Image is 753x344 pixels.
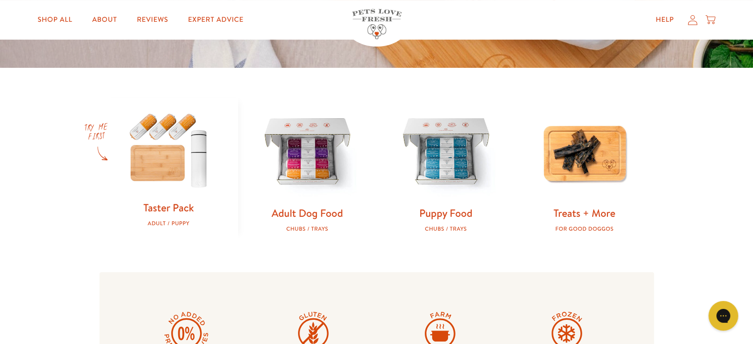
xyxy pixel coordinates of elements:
[115,220,222,227] div: Adult / Puppy
[531,226,638,232] div: For good doggos
[271,206,343,220] a: Adult Dog Food
[254,226,361,232] div: Chubs / Trays
[648,10,682,30] a: Help
[84,10,125,30] a: About
[393,226,500,232] div: Chubs / Trays
[30,10,80,30] a: Shop All
[129,10,176,30] a: Reviews
[419,206,472,220] a: Puppy Food
[352,9,402,39] img: Pets Love Fresh
[180,10,251,30] a: Expert Advice
[143,200,194,215] a: Taster Pack
[703,297,743,334] iframe: Gorgias live chat messenger
[553,206,615,220] a: Treats + More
